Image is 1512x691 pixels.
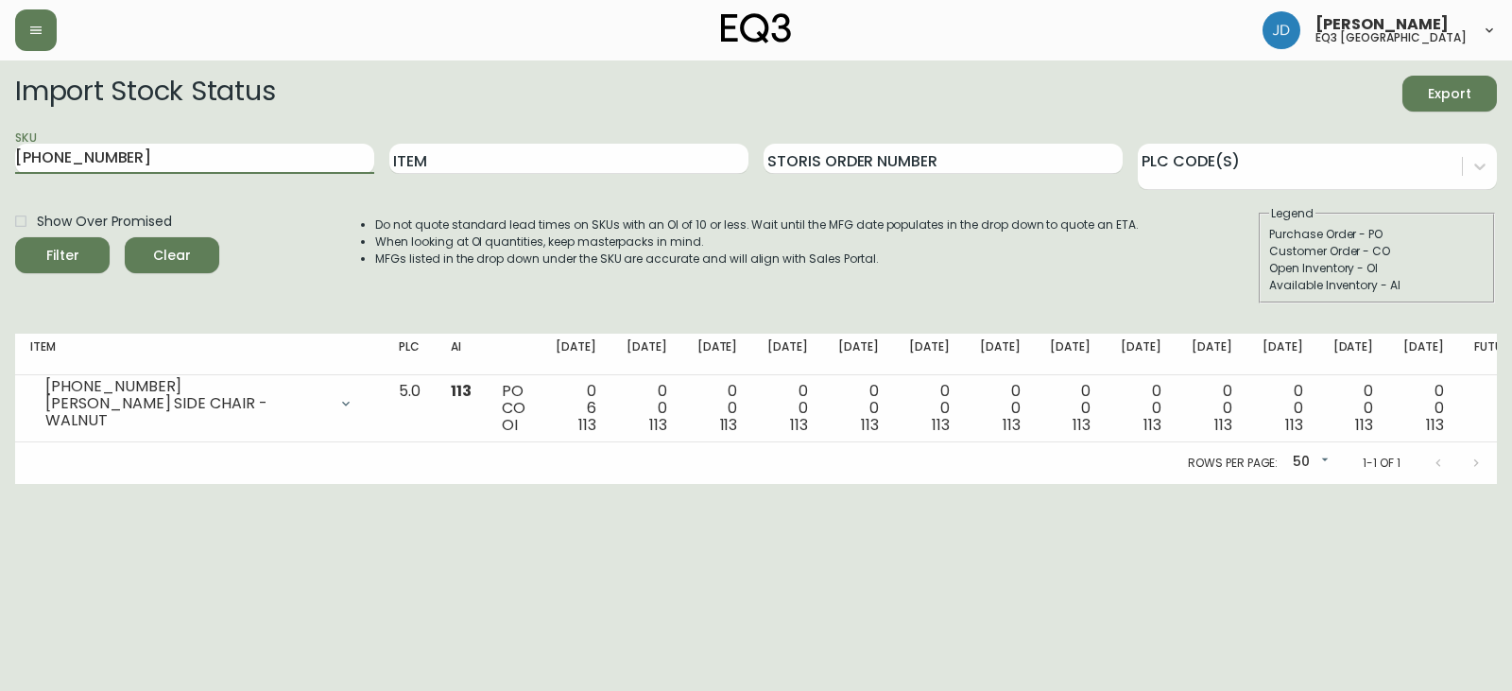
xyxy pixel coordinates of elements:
[541,334,611,375] th: [DATE]
[1003,414,1021,436] span: 113
[1315,32,1467,43] h5: eq3 [GEOGRAPHIC_DATA]
[1285,414,1303,436] span: 113
[697,383,738,434] div: 0 0
[720,414,738,436] span: 113
[375,250,1139,268] li: MFGs listed in the drop down under the SKU are accurate and will align with Sales Portal.
[556,383,596,434] div: 0 6
[1106,334,1177,375] th: [DATE]
[1333,383,1374,434] div: 0 0
[45,395,327,429] div: [PERSON_NAME] SIDE CHAIR - WALNUT
[1269,243,1485,260] div: Customer Order - CO
[1263,383,1303,434] div: 0 0
[436,334,487,375] th: AI
[1143,414,1161,436] span: 113
[1073,414,1091,436] span: 113
[1035,334,1106,375] th: [DATE]
[861,414,879,436] span: 113
[1269,226,1485,243] div: Purchase Order - PO
[37,212,172,232] span: Show Over Promised
[1050,383,1091,434] div: 0 0
[1269,260,1485,277] div: Open Inventory - OI
[721,13,791,43] img: logo
[682,334,753,375] th: [DATE]
[1426,414,1444,436] span: 113
[790,414,808,436] span: 113
[1388,334,1459,375] th: [DATE]
[140,244,204,268] span: Clear
[1192,383,1232,434] div: 0 0
[909,383,950,434] div: 0 0
[46,244,79,268] div: Filter
[1403,383,1444,434] div: 0 0
[1363,455,1400,472] p: 1-1 of 1
[1177,334,1247,375] th: [DATE]
[767,383,808,434] div: 0 0
[45,378,327,395] div: [PHONE_NUMBER]
[752,334,823,375] th: [DATE]
[1214,414,1232,436] span: 113
[1269,205,1315,222] legend: Legend
[384,375,436,442] td: 5.0
[838,383,879,434] div: 0 0
[30,383,369,424] div: [PHONE_NUMBER][PERSON_NAME] SIDE CHAIR - WALNUT
[1402,76,1497,112] button: Export
[932,414,950,436] span: 113
[965,334,1036,375] th: [DATE]
[375,216,1139,233] li: Do not quote standard lead times on SKUs with an OI of 10 or less. Wait until the MFG date popula...
[15,76,275,112] h2: Import Stock Status
[611,334,682,375] th: [DATE]
[1285,447,1332,478] div: 50
[1355,414,1373,436] span: 113
[451,380,472,402] span: 113
[1269,277,1485,294] div: Available Inventory - AI
[649,414,667,436] span: 113
[375,233,1139,250] li: When looking at OI quantities, keep masterpacks in mind.
[1263,11,1300,49] img: 7c567ac048721f22e158fd313f7f0981
[1315,17,1449,32] span: [PERSON_NAME]
[1188,455,1278,472] p: Rows per page:
[627,383,667,434] div: 0 0
[502,414,518,436] span: OI
[894,334,965,375] th: [DATE]
[1318,334,1389,375] th: [DATE]
[125,237,219,273] button: Clear
[502,383,525,434] div: PO CO
[15,334,384,375] th: Item
[823,334,894,375] th: [DATE]
[1417,82,1482,106] span: Export
[980,383,1021,434] div: 0 0
[1247,334,1318,375] th: [DATE]
[15,237,110,273] button: Filter
[578,414,596,436] span: 113
[1121,383,1161,434] div: 0 0
[384,334,436,375] th: PLC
